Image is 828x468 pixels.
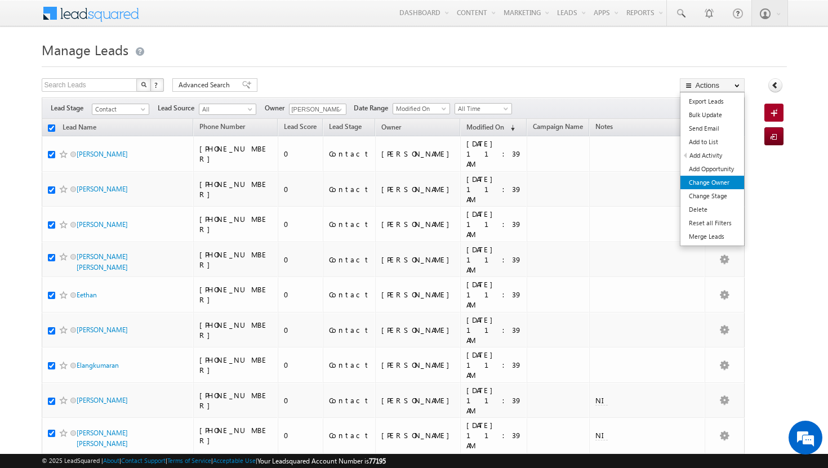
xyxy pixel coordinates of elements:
[506,123,515,132] span: (sorted descending)
[527,121,589,135] a: Campaign Name
[381,255,455,265] div: [PERSON_NAME]
[455,104,509,114] span: All Time
[680,122,744,135] a: Send Email
[466,350,522,380] div: [DATE] 11:39 AM
[121,457,166,464] a: Contact Support
[381,184,455,194] div: [PERSON_NAME]
[199,390,273,411] div: [PHONE_NUMBER]
[284,289,318,300] div: 0
[381,123,401,131] span: Owner
[77,326,128,334] a: [PERSON_NAME]
[329,395,370,405] div: Contact
[329,122,362,131] span: Lead Stage
[48,124,55,132] input: Check all records
[284,430,318,440] div: 0
[381,289,455,300] div: [PERSON_NAME]
[533,122,583,131] span: Campaign Name
[150,78,164,92] button: ?
[284,219,318,229] div: 0
[199,425,273,445] div: [PHONE_NUMBER]
[680,108,744,122] a: Bulk Update
[466,174,522,204] div: [DATE] 11:39 AM
[466,244,522,275] div: [DATE] 11:39 AM
[680,95,744,108] a: Export Leads
[381,219,455,229] div: [PERSON_NAME]
[595,430,608,440] span: NI
[77,252,128,271] a: [PERSON_NAME] [PERSON_NAME]
[461,121,520,135] a: Modified On (sorted descending)
[77,429,128,448] a: [PERSON_NAME] [PERSON_NAME]
[466,315,522,345] div: [DATE] 11:39 AM
[265,103,289,113] span: Owner
[42,456,386,466] span: © 2025 LeadSquared | | | | |
[466,123,504,131] span: Modified On
[59,59,189,74] div: Leave a message
[77,396,128,404] a: [PERSON_NAME]
[590,121,618,135] a: Notes
[42,41,128,59] span: Manage Leads
[141,82,146,87] img: Search
[680,216,744,230] a: Reset all Filters
[381,149,455,159] div: [PERSON_NAME]
[680,162,744,176] a: Add Opportunity
[680,189,744,203] a: Change Stage
[257,457,386,465] span: Your Leadsquared Account Number is
[284,395,318,405] div: 0
[167,457,211,464] a: Terms of Service
[284,149,318,159] div: 0
[455,103,512,114] a: All Time
[77,291,97,299] a: Eethan
[331,104,345,115] a: Show All Items
[595,395,608,405] span: NI
[329,255,370,265] div: Contact
[15,104,206,337] textarea: Type your message and click 'Submit'
[680,203,744,216] a: Delete
[92,104,149,115] a: Contact
[381,325,455,335] div: [PERSON_NAME]
[329,219,370,229] div: Contact
[165,347,204,362] em: Submit
[199,122,245,131] span: Phone Number
[680,78,745,92] button: Actions
[19,59,47,74] img: d_60004797649_company_0_60004797649
[284,325,318,335] div: 0
[158,103,199,113] span: Lead Source
[199,144,273,164] div: [PHONE_NUMBER]
[466,139,522,169] div: [DATE] 11:39 AM
[323,121,367,135] a: Lead Stage
[329,184,370,194] div: Contact
[381,430,455,440] div: [PERSON_NAME]
[393,104,447,114] span: Modified On
[284,255,318,265] div: 0
[199,104,256,115] a: All
[329,430,370,440] div: Contact
[284,122,317,131] span: Lead Score
[77,150,128,158] a: [PERSON_NAME]
[57,121,102,136] a: Lead Name
[466,209,522,239] div: [DATE] 11:39 AM
[185,6,212,33] div: Minimize live chat window
[51,103,92,113] span: Lead Stage
[213,457,256,464] a: Acceptable Use
[381,360,455,370] div: [PERSON_NAME]
[194,121,251,135] a: Phone Number
[278,121,322,135] a: Lead Score
[199,179,273,199] div: [PHONE_NUMBER]
[199,284,273,305] div: [PHONE_NUMBER]
[369,457,386,465] span: 77195
[77,220,128,229] a: [PERSON_NAME]
[289,104,346,115] input: Type to Search
[354,103,393,113] span: Date Range
[393,103,450,114] a: Modified On
[199,249,273,270] div: [PHONE_NUMBER]
[92,104,146,114] span: Contact
[199,214,273,234] div: [PHONE_NUMBER]
[284,184,318,194] div: 0
[284,360,318,370] div: 0
[466,420,522,451] div: [DATE] 11:39 AM
[199,104,253,114] span: All
[77,185,128,193] a: [PERSON_NAME]
[77,361,119,369] a: Elangkumaran
[680,176,744,189] a: Change Owner
[154,80,159,90] span: ?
